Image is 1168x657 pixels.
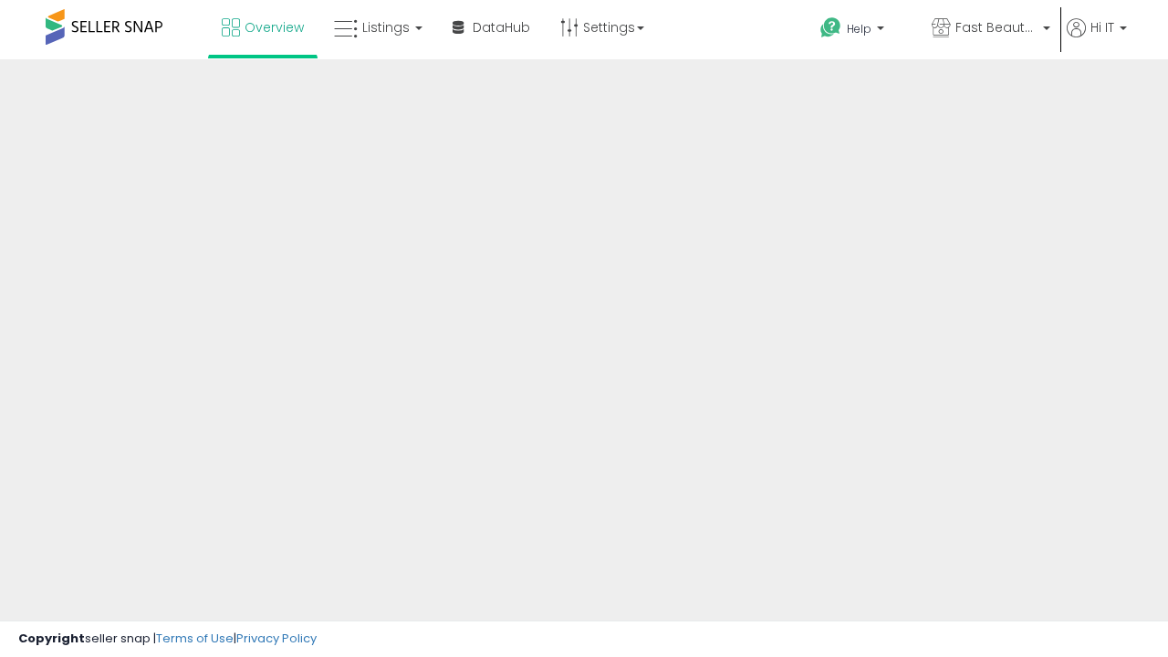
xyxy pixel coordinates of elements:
[245,18,304,36] span: Overview
[473,18,530,36] span: DataHub
[18,631,317,648] div: seller snap | |
[1067,18,1127,59] a: Hi IT
[806,3,915,59] a: Help
[819,16,842,39] i: Get Help
[362,18,410,36] span: Listings
[1090,18,1114,36] span: Hi IT
[18,630,85,647] strong: Copyright
[236,630,317,647] a: Privacy Policy
[955,18,1038,36] span: Fast Beauty ([GEOGRAPHIC_DATA])
[847,21,871,36] span: Help
[156,630,234,647] a: Terms of Use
